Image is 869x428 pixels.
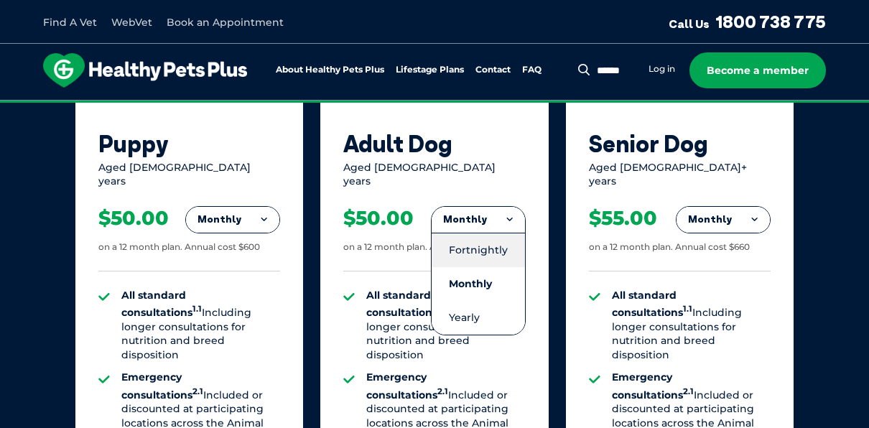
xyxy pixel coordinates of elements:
sup: 2.1 [437,386,448,396]
li: Including longer consultations for nutrition and breed disposition [612,289,771,363]
button: Monthly [432,207,525,233]
strong: All standard consultations [121,289,202,319]
strong: Emergency consultations [612,371,694,401]
a: WebVet [111,16,152,29]
strong: Emergency consultations [366,371,448,401]
div: Aged [DEMOGRAPHIC_DATA] years [98,161,280,189]
a: Contact [475,65,511,75]
a: About Healthy Pets Plus [276,65,384,75]
sup: 2.1 [192,386,203,396]
a: Call Us1800 738 775 [669,11,826,32]
a: Become a member [689,52,826,88]
strong: All standard consultations [612,289,692,319]
li: Monthly [432,267,525,301]
div: Puppy [98,130,280,157]
a: Book an Appointment [167,16,284,29]
button: Search [575,62,593,77]
span: Proactive, preventative wellness program designed to keep your pet healthier and happier for longer [167,101,703,113]
div: Adult Dog [343,130,525,157]
li: Yearly [432,301,525,335]
li: Including longer consultations for nutrition and breed disposition [121,289,280,363]
sup: 1.1 [683,304,692,314]
sup: 1.1 [192,304,202,314]
li: Fortnightly [432,233,525,267]
img: hpp-logo [43,53,247,88]
div: $50.00 [98,206,169,231]
button: Monthly [186,207,279,233]
div: on a 12 month plan. Annual cost $600 [98,241,260,253]
div: Aged [DEMOGRAPHIC_DATA] years [343,161,525,189]
strong: Emergency consultations [121,371,203,401]
sup: 2.1 [683,386,694,396]
button: Monthly [677,207,770,233]
a: Lifestage Plans [396,65,464,75]
li: Including longer consultations for nutrition and breed disposition [366,289,525,363]
a: FAQ [522,65,542,75]
div: $55.00 [589,206,657,231]
a: Log in [649,63,675,75]
a: Find A Vet [43,16,97,29]
div: Aged [DEMOGRAPHIC_DATA]+ years [589,161,771,189]
strong: All standard consultations [366,289,447,319]
div: $50.00 [343,206,414,231]
div: on a 12 month plan. Annual cost $600 [343,241,505,253]
div: on a 12 month plan. Annual cost $660 [589,241,750,253]
div: Senior Dog [589,130,771,157]
span: Call Us [669,17,710,31]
